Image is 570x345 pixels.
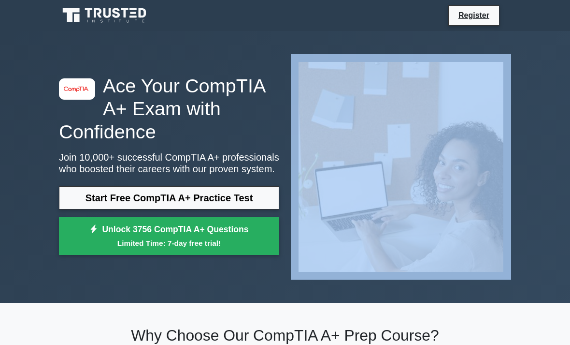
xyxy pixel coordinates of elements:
[453,9,495,21] a: Register
[59,75,279,144] h1: Ace Your CompTIA A+ Exam with Confidence
[71,238,267,249] small: Limited Time: 7-day free trial!
[59,326,511,345] h2: Why Choose Our CompTIA A+ Prep Course?
[59,217,279,255] a: Unlock 3756 CompTIA A+ QuestionsLimited Time: 7-day free trial!
[59,186,279,210] a: Start Free CompTIA A+ Practice Test
[59,151,279,175] p: Join 10,000+ successful CompTIA A+ professionals who boosted their careers with our proven system.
